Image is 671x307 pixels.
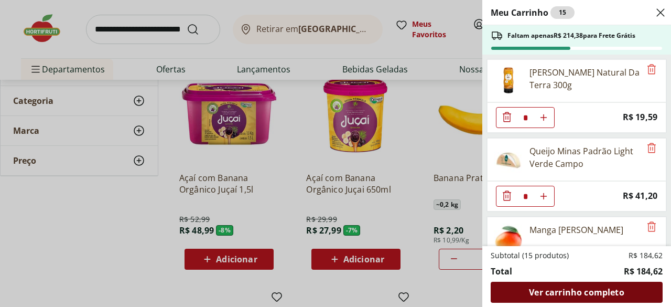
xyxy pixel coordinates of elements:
[517,186,533,206] input: Quantidade Atual
[507,31,635,40] span: Faltam apenas R$ 214,38 para Frete Grátis
[529,224,623,236] div: Manga [PERSON_NAME]
[645,142,658,155] button: Remove
[496,107,517,128] button: Diminuir Quantidade
[623,110,657,124] span: R$ 19,59
[645,63,658,76] button: Remove
[533,186,554,207] button: Aumentar Quantidade
[529,145,641,170] div: Queijo Minas Padrão Light Verde Campo
[629,250,663,261] span: R$ 184,62
[533,107,554,128] button: Aumentar Quantidade
[623,189,657,203] span: R$ 41,20
[491,6,575,19] h2: Meu Carrinho
[491,265,512,278] span: Total
[529,288,624,297] span: Ver carrinho completo
[529,66,641,91] div: [PERSON_NAME] Natural Da Terra 300g
[624,265,663,278] span: R$ 184,62
[491,282,663,303] a: Ver carrinho completo
[491,250,569,261] span: Subtotal (15 produtos)
[494,145,523,174] img: Queijo Minas Padrão Light Verde Campo
[517,108,533,128] input: Quantidade Atual
[494,224,523,253] img: Manga Tommy Unidade
[550,6,575,19] div: 15
[645,221,658,234] button: Remove
[496,186,517,207] button: Diminuir Quantidade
